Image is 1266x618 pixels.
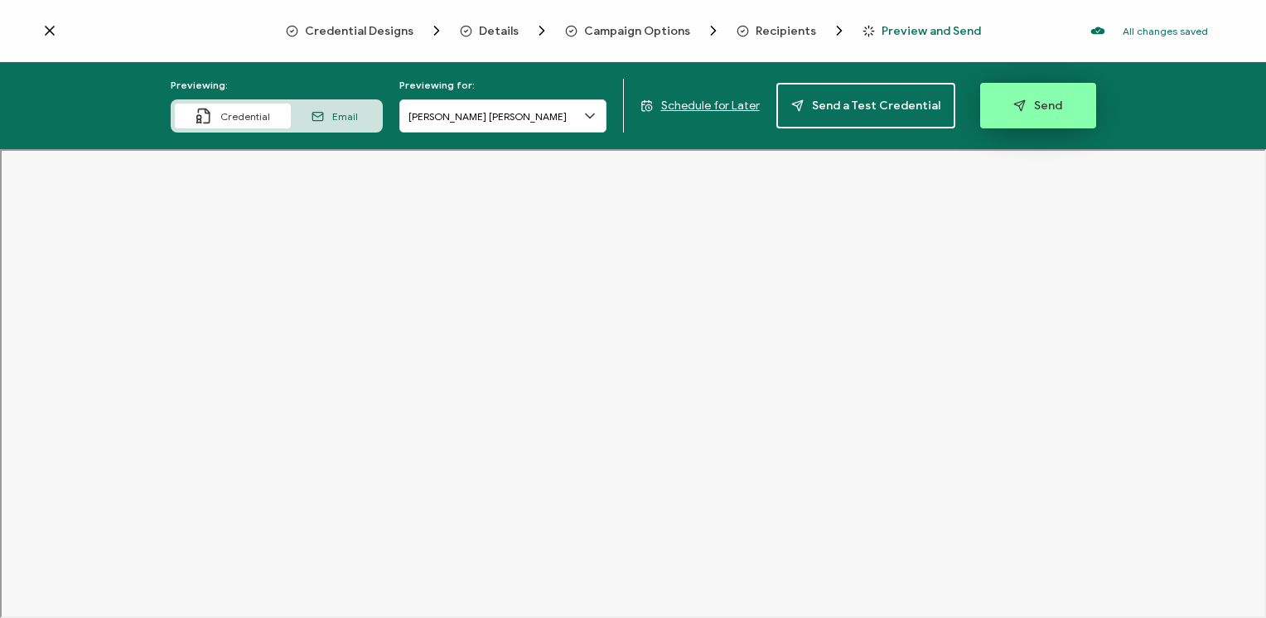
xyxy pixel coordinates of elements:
span: Campaign Options [584,25,690,37]
span: Preview and Send [882,25,981,37]
span: Details [460,22,550,39]
span: Schedule for Later [661,99,760,113]
iframe: Chat Widget [1183,538,1266,618]
span: Previewing: [171,79,228,91]
span: Previewing for: [399,79,475,91]
span: Credential Designs [286,22,445,39]
span: Details [479,25,519,37]
span: Credential Designs [305,25,413,37]
span: Send a Test Credential [791,99,940,112]
p: All changes saved [1123,25,1208,37]
span: Preview and Send [863,25,981,37]
input: Search recipient [399,99,606,133]
span: Email [332,110,358,123]
span: Recipients [756,25,816,37]
span: Send [1013,99,1062,112]
span: Recipients [737,22,848,39]
span: Campaign Options [565,22,722,39]
button: Send [980,83,1096,128]
div: Breadcrumb [286,22,981,39]
button: Send a Test Credential [776,83,955,128]
span: Credential [220,110,270,123]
